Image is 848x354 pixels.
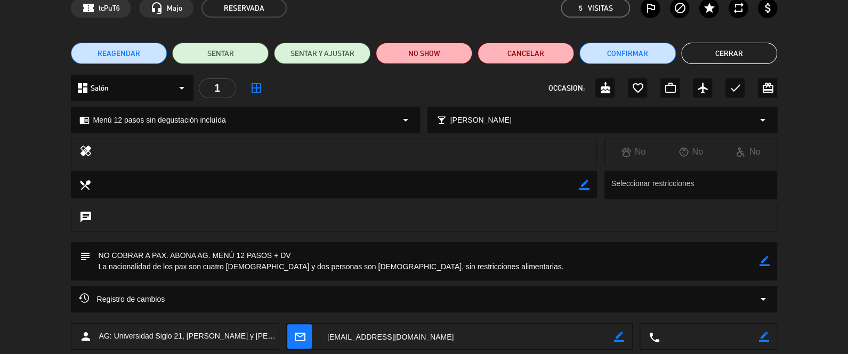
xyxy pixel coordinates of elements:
[696,82,709,94] i: airplanemode_active
[99,330,279,342] span: AG: Universidad Siglo 21, [PERSON_NAME] y [PERSON_NAME].x6 / VISIT [GEOGRAPHIC_DATA]
[605,145,663,159] div: No
[664,82,676,94] i: work_outline
[294,331,305,342] i: mail_outline
[673,2,686,14] i: block
[175,82,188,94] i: arrow_drop_down
[614,332,624,342] i: border_color
[99,2,120,14] span: tcPuT6
[79,211,92,226] i: chat
[761,82,774,94] i: card_giftcard
[761,2,774,14] i: attach_money
[579,43,676,64] button: Confirmar
[399,114,411,126] i: arrow_drop_down
[599,82,611,94] i: cake
[71,43,167,64] button: REAGENDAR
[150,2,163,14] i: headset_mic
[758,332,769,342] i: border_color
[79,115,90,125] i: chrome_reader_mode
[172,43,269,64] button: SENTAR
[548,82,584,94] span: OCCASION:
[631,82,644,94] i: favorite_border
[720,145,777,159] div: No
[79,330,92,343] i: person
[756,114,769,126] i: arrow_drop_down
[79,179,91,190] i: local_dining
[91,82,109,94] span: Salón
[199,78,236,98] div: 1
[478,43,574,64] button: Cancelar
[76,82,89,94] i: dashboard
[729,82,741,94] i: check
[644,2,657,14] i: outlined_flag
[759,256,769,266] i: border_color
[79,250,91,262] i: subject
[250,82,263,94] i: border_all
[376,43,472,64] button: NO SHOW
[587,2,612,14] em: Visitas
[79,144,92,159] i: healing
[79,293,165,305] span: Registro de cambios
[579,180,589,190] i: border_color
[648,331,660,343] i: local_phone
[167,2,182,14] span: Majo
[450,114,511,126] span: [PERSON_NAME]
[274,43,370,64] button: SENTAR Y AJUSTAR
[662,145,720,159] div: No
[436,115,446,125] i: local_bar
[702,2,715,14] i: star
[98,48,140,59] span: REAGENDAR
[681,43,778,64] button: Cerrar
[578,2,582,14] span: 5
[732,2,745,14] i: repeat
[756,293,769,305] i: arrow_drop_down
[82,2,95,14] span: confirmation_number
[93,114,226,126] span: Menú 12 pasos sin degustación incluída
